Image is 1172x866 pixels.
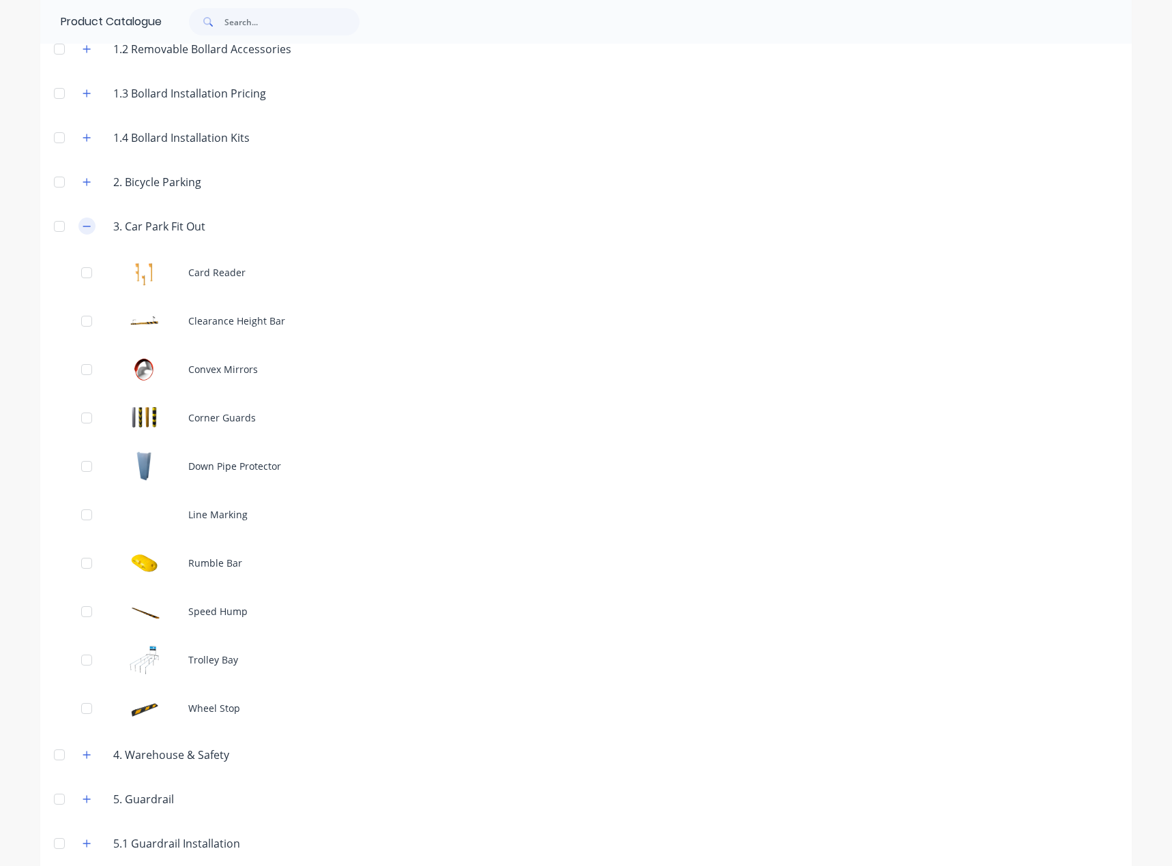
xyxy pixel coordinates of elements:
div: 1.4 Bollard Installation Kits [102,130,261,146]
div: 1.3 Bollard Installation Pricing [102,85,277,102]
div: Line Marking [40,490,1132,539]
div: 3. Car Park Fit Out [102,218,216,235]
div: 5. Guardrail [102,791,185,807]
div: 1.2 Removable Bollard Accessories [102,41,302,57]
div: Card ReaderCard Reader [40,248,1132,297]
div: Wheel StopWheel Stop [40,684,1132,732]
div: Convex MirrorsConvex Mirrors [40,345,1132,393]
div: 2. Bicycle Parking [102,174,212,190]
input: Search... [224,8,360,35]
div: Corner GuardsCorner Guards [40,393,1132,442]
div: Trolley BayTrolley Bay [40,636,1132,684]
div: Down Pipe ProtectorDown Pipe Protector [40,442,1132,490]
div: Clearance Height BarClearance Height Bar [40,297,1132,345]
div: Rumble BarRumble Bar [40,539,1132,587]
div: 4. Warehouse & Safety [102,747,240,763]
div: 5.1 Guardrail Installation [102,835,251,852]
div: Speed HumpSpeed Hump [40,587,1132,636]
